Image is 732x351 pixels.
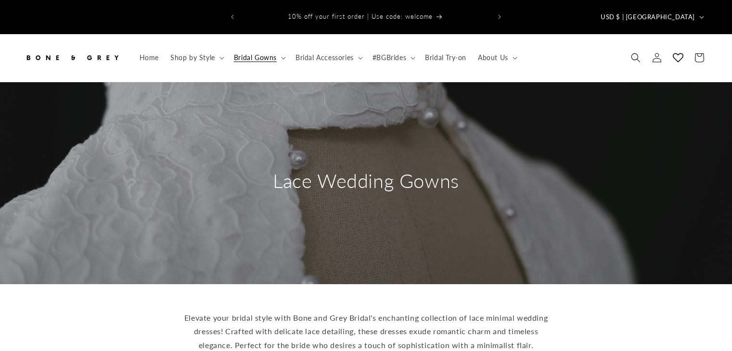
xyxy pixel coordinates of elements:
[140,53,159,62] span: Home
[472,48,521,68] summary: About Us
[367,48,419,68] summary: #BGBrides
[595,8,708,26] button: USD $ | [GEOGRAPHIC_DATA]
[273,168,459,193] h2: Lace Wedding Gowns
[295,53,354,62] span: Bridal Accessories
[372,53,406,62] span: #BGBrides
[234,53,277,62] span: Bridal Gowns
[165,48,228,68] summary: Shop by Style
[222,8,243,26] button: Previous announcement
[228,48,290,68] summary: Bridal Gowns
[419,48,472,68] a: Bridal Try-on
[489,8,510,26] button: Next announcement
[21,44,124,72] a: Bone and Grey Bridal
[134,48,165,68] a: Home
[625,47,646,68] summary: Search
[24,47,120,68] img: Bone and Grey Bridal
[425,53,466,62] span: Bridal Try-on
[288,13,433,20] span: 10% off your first order | Use code: welcome
[290,48,367,68] summary: Bridal Accessories
[170,53,215,62] span: Shop by Style
[601,13,695,22] span: USD $ | [GEOGRAPHIC_DATA]
[478,53,508,62] span: About Us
